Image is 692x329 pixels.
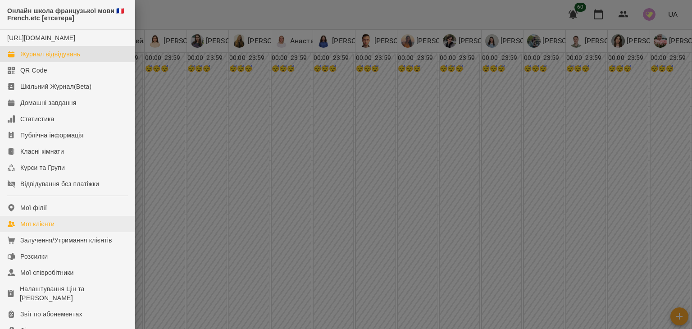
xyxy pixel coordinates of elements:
div: QR Code [20,66,47,75]
div: Налаштування Цін та [PERSON_NAME] [20,284,127,302]
div: Публічна інформація [20,131,83,140]
div: Мої клієнти [20,219,55,228]
div: Мої співробітники [20,268,74,277]
div: Журнал відвідувань [20,50,80,59]
div: Відвідування без платіжки [20,179,99,188]
div: Статистика [20,114,55,123]
span: Онлайн школа французької мови 🇫🇷 French.etc [етсетера] [7,7,127,22]
a: [URL][DOMAIN_NAME] [7,34,75,41]
div: Курси та Групи [20,163,65,172]
div: Домашні завдання [20,98,76,107]
div: Мої філії [20,203,47,212]
div: Класні кімнати [20,147,64,156]
div: Розсилки [20,252,48,261]
div: Залучення/Утримання клієнтів [20,236,112,245]
div: Шкільний Журнал(Beta) [20,82,91,91]
div: Звіт по абонементах [20,310,82,319]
